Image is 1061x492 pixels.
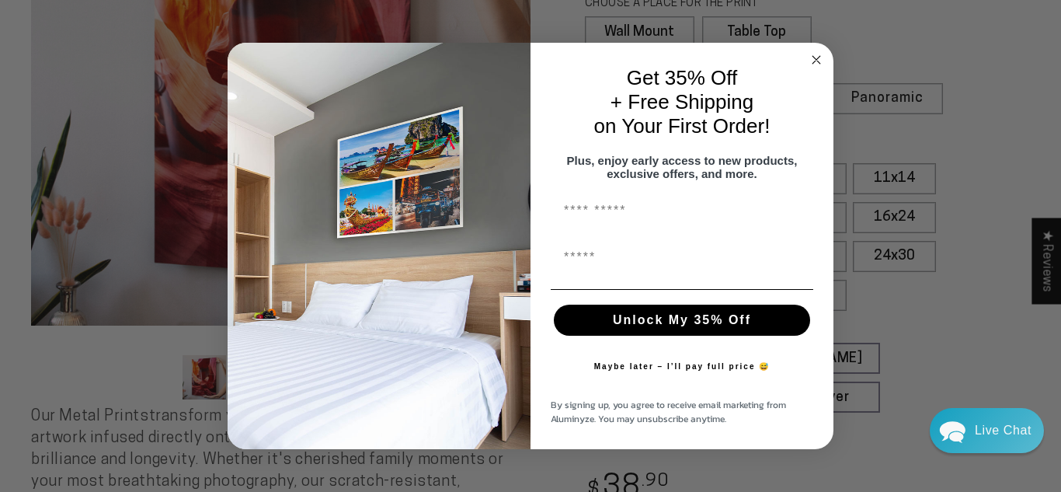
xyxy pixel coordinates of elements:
img: 728e4f65-7e6c-44e2-b7d1-0292a396982f.jpeg [228,43,530,450]
span: Plus, enjoy early access to new products, exclusive offers, and more. [567,154,798,180]
img: underline [551,289,813,290]
button: Maybe later – I’ll pay full price 😅 [586,351,778,382]
span: Get 35% Off [627,66,738,89]
span: + Free Shipping [611,90,753,113]
div: Contact Us Directly [975,408,1031,453]
span: on Your First Order! [594,114,771,138]
div: Chat widget toggle [930,408,1044,453]
button: Unlock My 35% Off [554,305,810,336]
button: Close dialog [807,51,826,69]
span: By signing up, you agree to receive email marketing from Aluminyze. You may unsubscribe anytime. [551,398,786,426]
